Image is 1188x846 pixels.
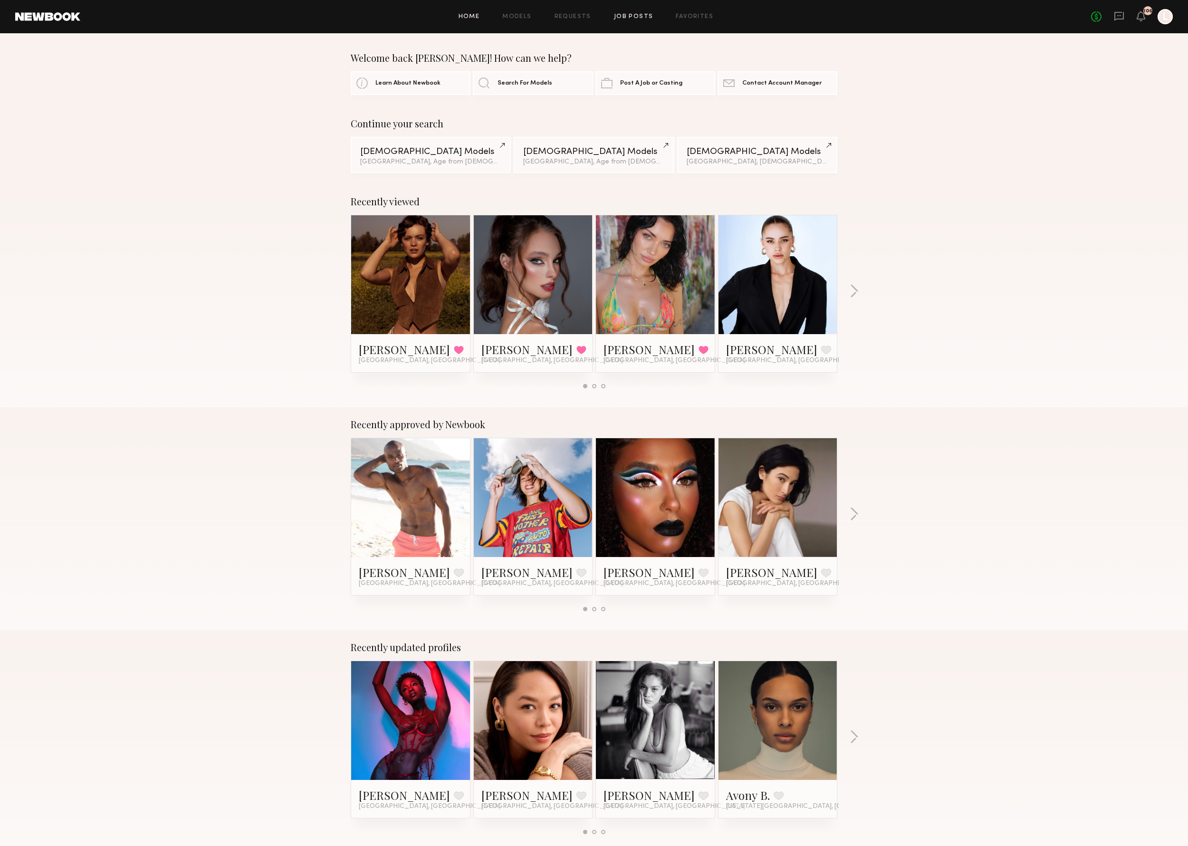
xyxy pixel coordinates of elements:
span: Contact Account Manager [742,80,822,87]
span: [GEOGRAPHIC_DATA], [GEOGRAPHIC_DATA] [359,803,500,810]
a: Post A Job or Casting [595,71,715,95]
a: [PERSON_NAME] [481,788,573,803]
a: L [1158,9,1173,24]
a: [PERSON_NAME] [604,788,695,803]
div: Recently updated profiles [351,642,837,653]
a: Search For Models [473,71,593,95]
a: [PERSON_NAME] [726,565,817,580]
div: 106 [1143,9,1152,14]
a: [DEMOGRAPHIC_DATA] Models[GEOGRAPHIC_DATA], [DEMOGRAPHIC_DATA] / [DEMOGRAPHIC_DATA] [677,137,837,173]
a: [DEMOGRAPHIC_DATA] Models[GEOGRAPHIC_DATA], Age from [DEMOGRAPHIC_DATA]. [351,137,511,173]
a: [DEMOGRAPHIC_DATA] Models[GEOGRAPHIC_DATA], Age from [DEMOGRAPHIC_DATA]. [514,137,674,173]
a: Favorites [676,14,713,20]
a: Contact Account Manager [718,71,837,95]
span: [US_STATE][GEOGRAPHIC_DATA], [GEOGRAPHIC_DATA] [726,803,904,810]
div: Welcome back [PERSON_NAME]! How can we help? [351,52,837,64]
a: Models [502,14,531,20]
span: [GEOGRAPHIC_DATA], [GEOGRAPHIC_DATA] [359,580,500,587]
a: Job Posts [614,14,653,20]
span: [GEOGRAPHIC_DATA], [GEOGRAPHIC_DATA] [481,580,623,587]
span: [GEOGRAPHIC_DATA], [GEOGRAPHIC_DATA] [604,357,745,365]
span: [GEOGRAPHIC_DATA], [GEOGRAPHIC_DATA] [604,580,745,587]
div: [GEOGRAPHIC_DATA], Age from [DEMOGRAPHIC_DATA]. [523,159,664,165]
div: [DEMOGRAPHIC_DATA] Models [687,147,828,156]
div: [GEOGRAPHIC_DATA], [DEMOGRAPHIC_DATA] / [DEMOGRAPHIC_DATA] [687,159,828,165]
span: [GEOGRAPHIC_DATA], [GEOGRAPHIC_DATA] [481,357,623,365]
a: Requests [555,14,591,20]
span: Post A Job or Casting [620,80,682,87]
span: [GEOGRAPHIC_DATA], [GEOGRAPHIC_DATA] [726,357,868,365]
span: [GEOGRAPHIC_DATA], [GEOGRAPHIC_DATA] [604,803,745,810]
div: Continue your search [351,118,837,129]
span: [GEOGRAPHIC_DATA], [GEOGRAPHIC_DATA] [481,803,623,810]
a: [PERSON_NAME] [604,565,695,580]
a: Avony B. [726,788,770,803]
span: Search For Models [498,80,552,87]
a: [PERSON_NAME] [359,565,450,580]
span: Learn About Newbook [375,80,441,87]
div: Recently viewed [351,196,837,207]
a: [PERSON_NAME] [604,342,695,357]
a: [PERSON_NAME] [359,342,450,357]
a: [PERSON_NAME] [481,565,573,580]
a: [PERSON_NAME] [359,788,450,803]
a: [PERSON_NAME] [726,342,817,357]
div: [DEMOGRAPHIC_DATA] Models [523,147,664,156]
div: [GEOGRAPHIC_DATA], Age from [DEMOGRAPHIC_DATA]. [360,159,501,165]
a: [PERSON_NAME] [481,342,573,357]
span: [GEOGRAPHIC_DATA], [GEOGRAPHIC_DATA] [726,580,868,587]
a: Home [459,14,480,20]
div: Recently approved by Newbook [351,419,837,430]
div: [DEMOGRAPHIC_DATA] Models [360,147,501,156]
a: Learn About Newbook [351,71,470,95]
span: [GEOGRAPHIC_DATA], [GEOGRAPHIC_DATA] [359,357,500,365]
